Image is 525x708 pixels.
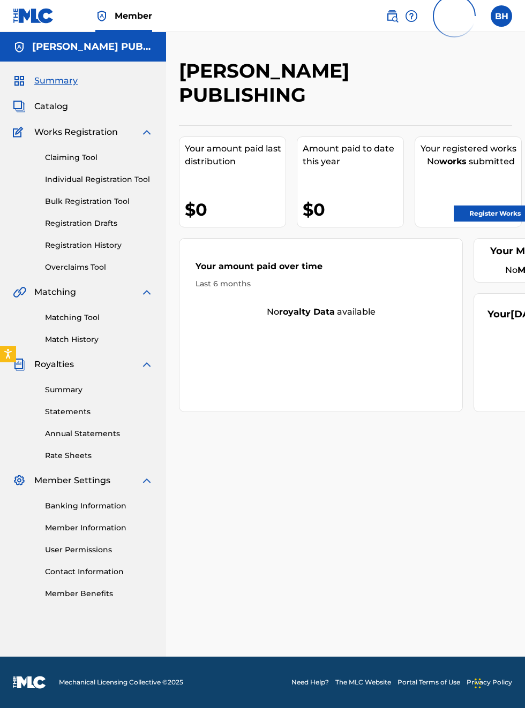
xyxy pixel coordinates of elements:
div: Your amount paid over time [196,260,446,278]
div: No available [179,306,462,318]
a: Member Benefits [45,588,153,599]
div: Amount paid to date this year [303,142,403,168]
a: Registration Drafts [45,218,153,229]
div: $0 [303,197,403,222]
a: User Permissions [45,544,153,555]
img: expand [140,474,153,487]
a: Need Help? [291,677,329,687]
img: help [405,10,418,22]
a: Annual Statements [45,428,153,439]
span: Mechanical Licensing Collective © 2025 [59,677,183,687]
img: Top Rightsholder [95,10,108,22]
span: Summary [34,74,78,87]
h2: [PERSON_NAME] PUBLISHING [179,59,436,107]
a: Rate Sheets [45,450,153,461]
a: The MLC Website [335,677,391,687]
div: User Menu [491,5,512,27]
a: Matching Tool [45,312,153,323]
img: MLC Logo [13,8,54,24]
span: Works Registration [34,126,118,139]
a: CatalogCatalog [13,100,68,113]
a: Public Search [386,5,399,27]
a: Member Information [45,522,153,534]
img: Matching [13,286,26,299]
span: Catalog [34,100,68,113]
img: expand [140,358,153,371]
span: Member Settings [34,474,110,487]
img: logo [13,676,46,689]
iframe: Chat Widget [471,657,525,708]
div: Help [405,5,418,27]
div: $0 [185,197,286,222]
img: Catalog [13,100,26,113]
img: search [386,10,399,22]
img: expand [140,126,153,139]
img: Royalties [13,358,26,371]
a: Overclaims Tool [45,262,153,273]
span: Member [115,10,152,22]
img: Summary [13,74,26,87]
a: Summary [45,384,153,395]
div: No submitted [421,155,521,168]
a: Privacy Policy [467,677,512,687]
a: Contact Information [45,566,153,577]
a: Claiming Tool [45,152,153,163]
a: Banking Information [45,500,153,512]
img: Works Registration [13,126,27,139]
span: Matching [34,286,76,299]
img: expand [140,286,153,299]
div: Your amount paid last distribution [185,142,286,168]
a: Bulk Registration Tool [45,196,153,207]
span: Royalties [34,358,74,371]
strong: royalty data [279,307,335,317]
img: Accounts [13,41,26,54]
h5: BOBBY HAMILTON PUBLISHING [32,41,153,53]
a: Registration History [45,240,153,251]
a: Portal Terms of Use [397,677,460,687]
strong: works [439,156,467,166]
a: Individual Registration Tool [45,174,153,185]
a: Match History [45,334,153,345]
a: SummarySummary [13,74,78,87]
div: Your registered works [421,142,521,155]
img: Member Settings [13,474,26,487]
a: Statements [45,406,153,417]
div: Last 6 months [196,278,446,290]
div: Drag [475,667,481,699]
